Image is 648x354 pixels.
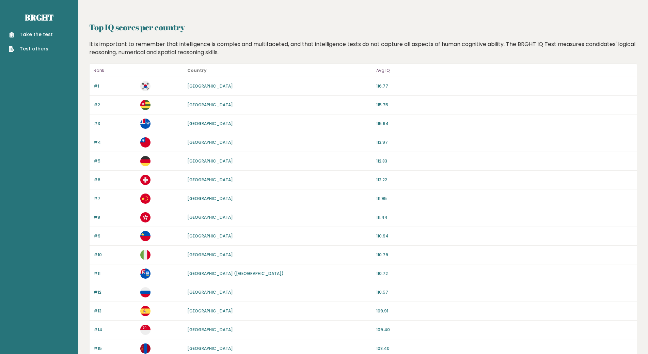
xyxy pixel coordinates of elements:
p: 111.95 [376,196,633,202]
p: #5 [94,158,136,164]
p: 112.22 [376,177,633,183]
a: [GEOGRAPHIC_DATA] [187,308,233,314]
p: #11 [94,271,136,277]
a: [GEOGRAPHIC_DATA] [187,196,233,201]
a: [GEOGRAPHIC_DATA] [187,102,233,108]
a: [GEOGRAPHIC_DATA] [187,177,233,183]
p: #2 [94,102,136,108]
p: #14 [94,327,136,333]
div: It is important to remember that intelligence is complex and multifaceted, and that intelligence ... [87,40,640,57]
img: kr.svg [140,81,151,91]
p: 109.91 [376,308,633,314]
img: tf.svg [140,119,151,129]
a: Test others [9,45,53,52]
p: 111.44 [376,214,633,220]
p: #6 [94,177,136,183]
a: [GEOGRAPHIC_DATA] [187,121,233,126]
img: ch.svg [140,175,151,185]
p: 108.40 [376,345,633,352]
p: 110.79 [376,252,633,258]
p: #4 [94,139,136,145]
img: hk.svg [140,212,151,222]
a: [GEOGRAPHIC_DATA] [187,289,233,295]
a: [GEOGRAPHIC_DATA] [187,83,233,89]
a: [GEOGRAPHIC_DATA] [187,327,233,333]
a: [GEOGRAPHIC_DATA] [187,139,233,145]
p: #1 [94,83,136,89]
img: es.svg [140,306,151,316]
a: [GEOGRAPHIC_DATA] [187,214,233,220]
p: 113.97 [376,139,633,145]
p: 116.77 [376,83,633,89]
p: #13 [94,308,136,314]
p: 115.75 [376,102,633,108]
p: #3 [94,121,136,127]
p: 112.83 [376,158,633,164]
img: ru.svg [140,287,151,297]
a: Brght [25,12,53,23]
a: [GEOGRAPHIC_DATA] [187,345,233,351]
p: #8 [94,214,136,220]
img: tg.svg [140,100,151,110]
img: tw.svg [140,137,151,148]
img: sg.svg [140,325,151,335]
p: Rank [94,66,136,75]
img: cn.svg [140,194,151,204]
a: [GEOGRAPHIC_DATA] [187,233,233,239]
b: Country [187,67,207,73]
p: #7 [94,196,136,202]
p: #10 [94,252,136,258]
p: 115.64 [376,121,633,127]
a: Take the test [9,31,53,38]
p: 109.40 [376,327,633,333]
img: mn.svg [140,343,151,354]
img: li.svg [140,231,151,241]
p: #15 [94,345,136,352]
p: Avg IQ [376,66,633,75]
h2: Top IQ scores per country [89,21,637,33]
p: #12 [94,289,136,295]
a: [GEOGRAPHIC_DATA] [187,158,233,164]
p: #9 [94,233,136,239]
a: [GEOGRAPHIC_DATA] ([GEOGRAPHIC_DATA]) [187,271,284,276]
img: fk.svg [140,268,151,279]
p: 110.94 [376,233,633,239]
p: 110.57 [376,289,633,295]
p: 110.72 [376,271,633,277]
img: it.svg [140,250,151,260]
img: de.svg [140,156,151,166]
a: [GEOGRAPHIC_DATA] [187,252,233,258]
